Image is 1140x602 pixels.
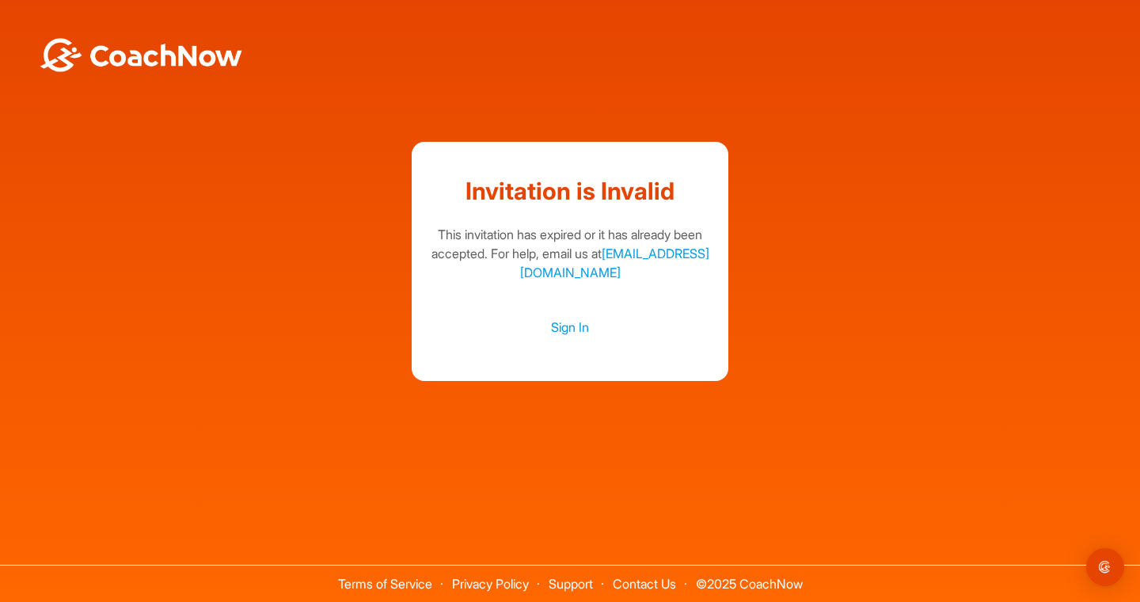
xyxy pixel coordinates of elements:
[549,576,593,592] a: Support
[688,566,811,590] span: © 2025 CoachNow
[613,576,676,592] a: Contact Us
[427,225,712,282] div: This invitation has expired or it has already been accepted. For help, email us at
[338,576,432,592] a: Terms of Service
[38,38,244,72] img: BwLJSsUCoWCh5upNqxVrqldRgqLPVwmV24tXu5FoVAoFEpwwqQ3VIfuoInZCoVCoTD4vwADAC3ZFMkVEQFDAAAAAElFTkSuQmCC
[427,173,712,209] h1: Invitation is Invalid
[427,317,712,337] a: Sign In
[1086,548,1124,586] div: Open Intercom Messenger
[520,246,709,280] a: [EMAIL_ADDRESS][DOMAIN_NAME]
[452,576,529,592] a: Privacy Policy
